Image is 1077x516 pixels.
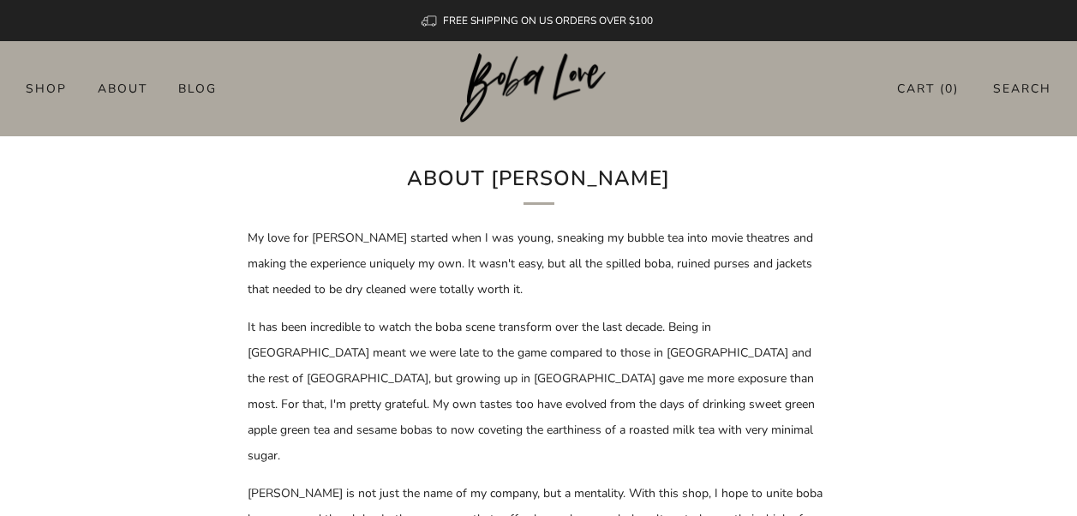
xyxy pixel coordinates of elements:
h1: About [PERSON_NAME] [256,162,822,205]
p: My love for [PERSON_NAME] started when I was young, sneaking my bubble tea into movie theatres an... [248,225,830,303]
a: Blog [178,75,217,102]
items-count: 0 [945,81,954,97]
img: Boba Love [460,53,617,123]
span: FREE SHIPPING ON US ORDERS OVER $100 [443,14,653,27]
a: Search [993,75,1051,103]
a: Boba Love [460,53,617,124]
p: It has been incredible to watch the boba scene transform over the last decade. Being in [GEOGRAPH... [248,315,830,469]
a: About [98,75,147,102]
a: Cart [897,75,959,103]
a: Shop [26,75,67,102]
